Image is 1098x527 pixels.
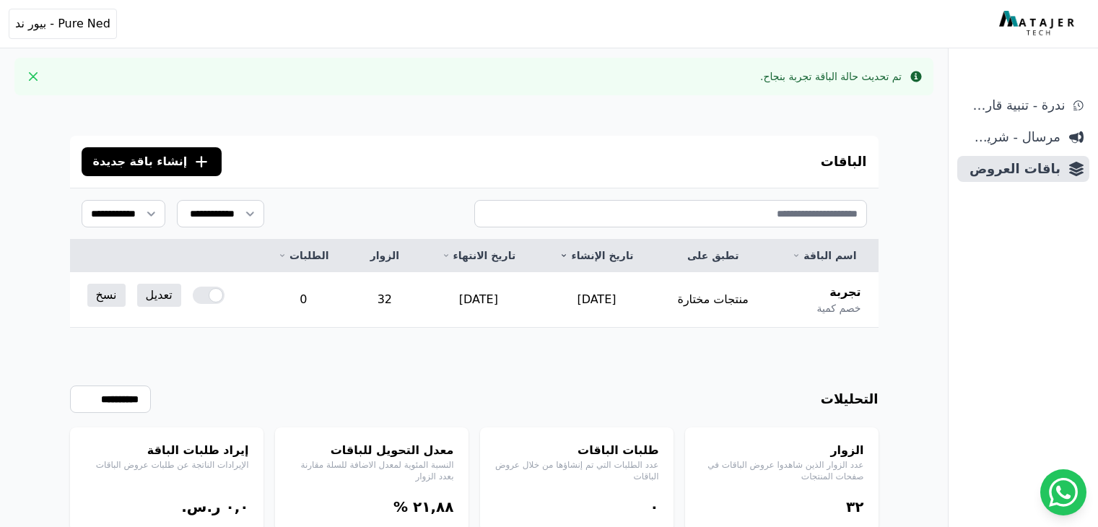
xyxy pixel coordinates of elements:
[821,389,879,409] h3: التحليلات
[350,272,419,328] td: 32
[655,240,770,272] th: تطبق على
[137,284,181,307] a: تعديل
[82,147,222,176] button: إنشاء باقة جديدة
[494,497,659,517] div: ۰
[84,442,249,459] h4: إيراد طلبات الباقة
[274,248,333,263] a: الطلبات
[700,459,864,482] p: عدد الزوار الذين شاهدوا عروض الباقات في صفحات المنتجات
[257,272,350,328] td: 0
[816,301,860,315] span: خصم كمية
[788,248,860,263] a: اسم الباقة
[93,153,188,170] span: إنشاء باقة جديدة
[413,498,453,515] bdi: ٢١,٨٨
[494,442,659,459] h4: طلبات الباقات
[555,248,638,263] a: تاريخ الإنشاء
[821,152,867,172] h3: الباقات
[419,272,538,328] td: [DATE]
[963,95,1065,116] span: ندرة - تنبية قارب علي النفاذ
[700,442,864,459] h4: الزوار
[538,272,655,328] td: [DATE]
[225,498,248,515] bdi: ۰,۰
[181,498,220,515] span: ر.س.
[700,497,864,517] div: ۳٢
[9,9,117,39] button: Pure Ned - بيور ند
[829,284,860,301] span: تجربة
[999,11,1078,37] img: MatajerTech Logo
[84,459,249,471] p: الإيرادات الناتجة عن طلبات عروض الباقات
[289,442,454,459] h4: معدل التحويل للباقات
[963,159,1060,179] span: باقات العروض
[494,459,659,482] p: عدد الطلبات التي تم إنشاؤها من خلال عروض الباقات
[15,15,110,32] span: Pure Ned - بيور ند
[350,240,419,272] th: الزوار
[963,127,1060,147] span: مرسال - شريط دعاية
[22,65,45,88] button: Close
[87,284,126,307] a: نسخ
[760,69,902,84] div: تم تحديث حالة الباقة تجربة بنجاح.
[393,498,408,515] span: %
[437,248,520,263] a: تاريخ الانتهاء
[289,459,454,482] p: النسبة المئوية لمعدل الاضافة للسلة مقارنة بعدد الزوار
[655,272,770,328] td: منتجات مختارة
